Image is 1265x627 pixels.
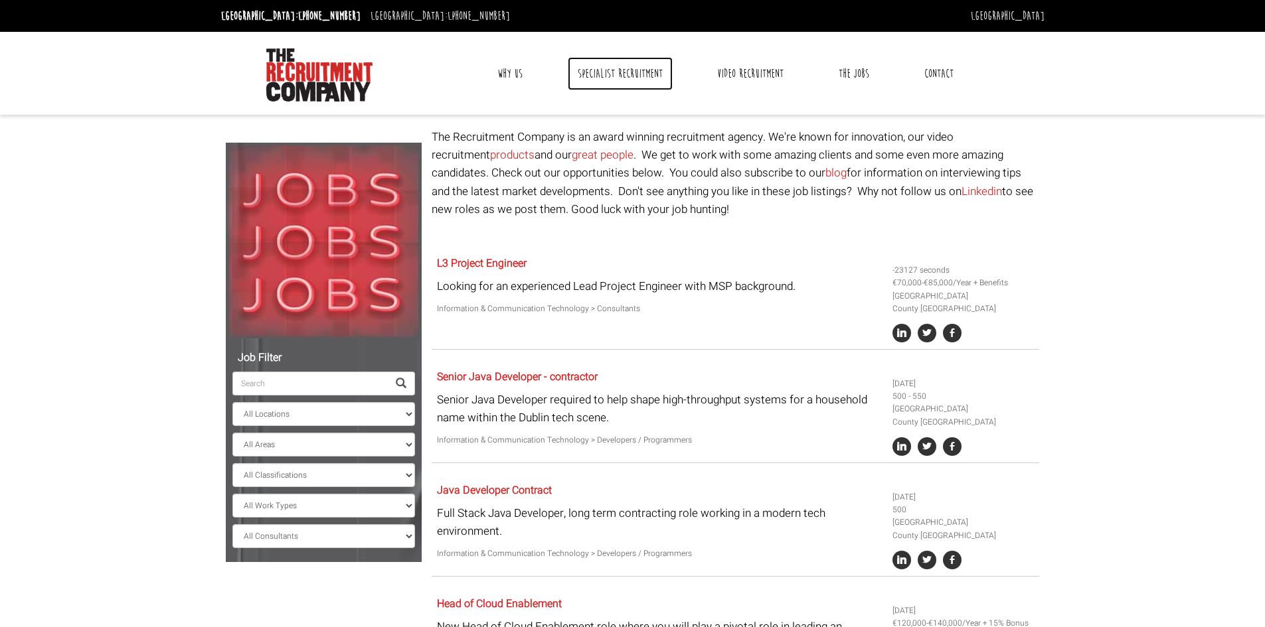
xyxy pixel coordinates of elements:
[892,378,1035,390] li: [DATE]
[892,277,1035,289] li: €70,000-€85,000/Year + Benefits
[437,277,883,295] p: Looking for an experienced Lead Project Engineer with MSP background.
[707,57,794,90] a: Video Recruitment
[218,5,364,27] li: [GEOGRAPHIC_DATA]:
[487,57,533,90] a: Why Us
[367,5,513,27] li: [GEOGRAPHIC_DATA]:
[572,147,633,163] a: great people
[892,491,1035,504] li: [DATE]
[226,143,422,338] img: Jobs, Jobs, Jobs
[829,57,879,90] a: The Jobs
[437,391,883,427] p: Senior Java Developer required to help shape high-throughput systems for a household name within ...
[437,369,598,385] a: Senior Java Developer - contractor
[266,48,373,102] img: The Recruitment Company
[437,596,562,612] a: Head of Cloud Enablement
[892,604,1035,617] li: [DATE]
[448,9,510,23] a: [PHONE_NUMBER]
[825,165,847,181] a: blog
[568,57,673,90] a: Specialist Recruitment
[892,504,1035,516] li: 500
[892,516,1035,541] li: [GEOGRAPHIC_DATA] County [GEOGRAPHIC_DATA]
[437,303,883,315] p: Information & Communication Technology > Consultants
[437,434,883,447] p: Information & Communication Technology > Developers / Programmers
[490,147,535,163] a: products
[437,547,883,560] p: Information & Communication Technology > Developers / Programmers
[971,9,1045,23] a: [GEOGRAPHIC_DATA]
[298,9,361,23] a: [PHONE_NUMBER]
[892,403,1035,428] li: [GEOGRAPHIC_DATA] County [GEOGRAPHIC_DATA]
[892,290,1035,315] li: [GEOGRAPHIC_DATA] County [GEOGRAPHIC_DATA]
[232,372,388,395] input: Search
[437,482,552,498] a: Java Developer Contract
[232,352,415,364] h5: Job Filter
[892,264,1035,277] li: -23127 seconds
[437,504,883,540] p: Full Stack Java Developer, long term contracting role working in a modern tech environment.
[432,128,1039,218] p: The Recruitment Company is an award winning recruitment agency. We're known for innovation, our v...
[437,255,527,271] a: L3 Project Engineer
[892,390,1035,403] li: 500 - 550
[962,183,1002,200] a: Linkedin
[914,57,964,90] a: Contact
